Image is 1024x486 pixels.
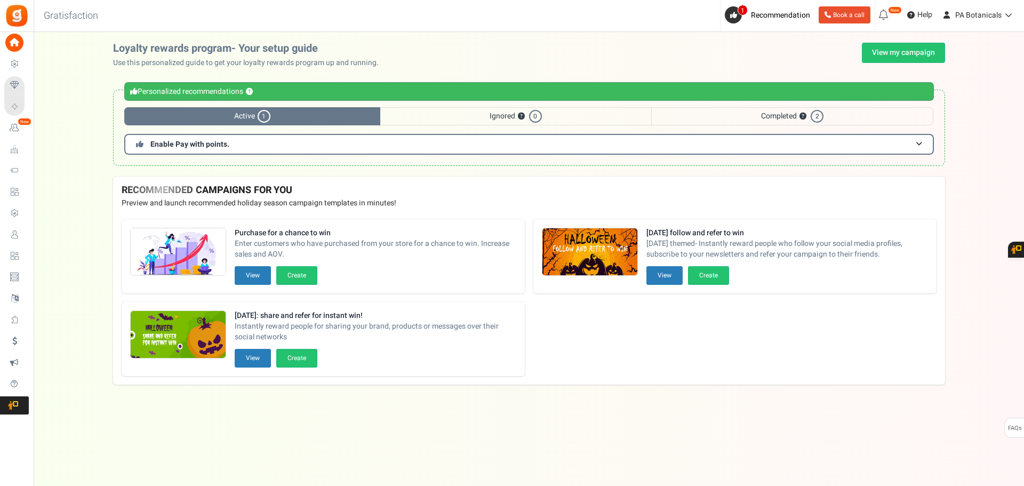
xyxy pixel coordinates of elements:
[646,266,683,285] button: View
[235,228,516,238] strong: Purchase for a chance to win
[518,113,525,120] button: ?
[4,119,29,137] a: New
[235,238,516,260] span: Enter customers who have purchased from your store for a chance to win. Increase sales and AOV.
[646,228,928,238] strong: [DATE] follow and refer to win
[529,110,542,123] span: 0
[122,185,937,196] h4: RECOMMENDED CAMPAIGNS FOR YOU
[18,118,31,125] em: New
[5,4,29,28] img: Gratisfaction
[235,266,271,285] button: View
[542,228,637,276] img: Recommended Campaigns
[725,6,814,23] a: 1 Recommendation
[122,198,937,209] p: Preview and launch recommended holiday season campaign templates in minutes!
[113,58,387,68] p: Use this personalized guide to get your loyalty rewards program up and running.
[258,110,270,123] span: 1
[888,6,902,14] em: New
[124,107,380,125] span: Active
[1007,418,1022,439] span: FAQs
[380,107,651,125] span: Ignored
[246,89,253,95] button: ?
[276,266,317,285] button: Create
[113,43,387,54] h2: Loyalty rewards program- Your setup guide
[646,238,928,260] span: [DATE] themed- Instantly reward people who follow your social media profiles, subscribe to your n...
[235,310,516,321] strong: [DATE]: share and refer for instant win!
[150,139,229,150] span: Enable Pay with points.
[131,228,226,276] img: Recommended Campaigns
[862,43,945,63] a: View my campaign
[32,5,110,27] h3: Gratisfaction
[903,6,937,23] a: Help
[811,110,823,123] span: 2
[276,349,317,368] button: Create
[738,5,748,15] span: 1
[651,107,933,125] span: Completed
[799,113,806,120] button: ?
[235,349,271,368] button: View
[915,10,932,20] span: Help
[688,266,729,285] button: Create
[819,6,870,23] a: Book a call
[235,321,516,342] span: Instantly reward people for sharing your brand, products or messages over their social networks
[131,311,226,359] img: Recommended Campaigns
[124,82,934,101] div: Personalized recommendations
[751,10,810,21] span: Recommendation
[955,10,1002,21] span: PA Botanicals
